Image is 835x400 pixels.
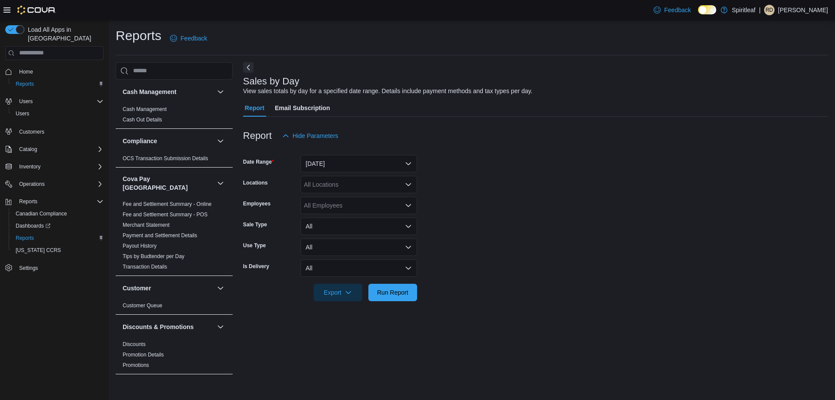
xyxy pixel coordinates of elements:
a: Fee and Settlement Summary - POS [123,212,207,218]
a: Customer Queue [123,303,162,309]
button: Reports [16,196,41,207]
button: Compliance [123,137,214,145]
div: Cova Pay [GEOGRAPHIC_DATA] [116,199,233,276]
a: Feedback [167,30,210,47]
a: Settings [16,263,41,273]
button: Catalog [16,144,40,155]
h3: Customer [123,284,151,292]
button: Users [9,108,107,120]
button: Reports [9,232,107,244]
a: Dashboards [9,220,107,232]
a: Discounts [123,341,146,347]
span: Users [16,96,104,107]
button: Cash Management [123,87,214,96]
button: Users [16,96,36,107]
span: Users [12,108,104,119]
a: Reports [12,79,37,89]
span: Washington CCRS [12,245,104,255]
button: Reports [2,195,107,208]
p: | [759,5,761,15]
span: Home [19,68,33,75]
a: Feedback [650,1,694,19]
span: Catalog [19,146,37,153]
label: Employees [243,200,271,207]
span: Tips by Budtender per Day [123,253,184,260]
span: Inventory [16,161,104,172]
nav: Complex example [5,62,104,297]
span: Report [245,99,264,117]
span: Dashboards [16,222,50,229]
button: Users [2,95,107,108]
button: All [301,239,417,256]
button: Inventory [16,161,44,172]
a: OCS Transaction Submission Details [123,155,208,161]
span: Load All Apps in [GEOGRAPHIC_DATA] [24,25,104,43]
span: Reports [16,196,104,207]
span: Inventory [19,163,40,170]
span: Dark Mode [698,14,698,15]
button: Reports [9,78,107,90]
span: Home [16,66,104,77]
span: Cash Management [123,106,167,113]
span: Reports [19,198,37,205]
a: Payment and Settlement Details [123,232,197,239]
button: Open list of options [405,202,412,209]
button: Cova Pay [GEOGRAPHIC_DATA] [123,175,214,192]
img: Cova [17,6,56,14]
button: Canadian Compliance [9,208,107,220]
div: Discounts & Promotions [116,339,233,374]
p: Spiritleaf [732,5,755,15]
button: Settings [2,262,107,274]
button: Home [2,65,107,78]
span: Reports [16,235,34,242]
button: Discounts & Promotions [215,322,226,332]
span: Operations [16,179,104,189]
span: Cash Out Details [123,116,162,123]
span: RD [765,5,773,15]
span: Feedback [664,6,691,14]
a: Payout History [123,243,157,249]
span: Promotion Details [123,351,164,358]
span: Operations [19,181,45,188]
label: Date Range [243,158,274,165]
span: Merchant Statement [123,222,170,229]
label: Locations [243,179,268,186]
button: [US_STATE] CCRS [9,244,107,256]
span: Payment and Settlement Details [123,232,197,239]
span: Feedback [180,34,207,43]
button: [DATE] [301,155,417,172]
h3: Cash Management [123,87,177,96]
a: Cash Out Details [123,117,162,123]
a: Canadian Compliance [12,208,70,219]
a: Home [16,67,37,77]
span: Fee and Settlement Summary - Online [123,201,212,208]
a: Users [12,108,33,119]
button: Next [243,62,254,73]
a: Transaction Details [123,264,167,270]
label: Sale Type [243,221,267,228]
a: Promotions [123,362,149,368]
button: Operations [2,178,107,190]
span: Settings [16,262,104,273]
span: Transaction Details [123,263,167,270]
h3: Compliance [123,137,157,145]
label: Use Type [243,242,266,249]
span: Run Report [377,288,408,297]
span: OCS Transaction Submission Details [123,155,208,162]
button: Customer [215,283,226,293]
button: Compliance [215,136,226,146]
span: Discounts [123,341,146,348]
button: Cova Pay [GEOGRAPHIC_DATA] [215,178,226,188]
button: Cash Management [215,87,226,97]
span: Users [19,98,33,105]
button: Inventory [2,161,107,173]
div: Ravi D [764,5,775,15]
button: Operations [16,179,48,189]
button: Export [314,284,362,301]
a: Tips by Budtender per Day [123,253,184,259]
div: View sales totals by day for a specified date range. Details include payment methods and tax type... [243,87,533,96]
span: Customers [19,128,44,135]
a: Reports [12,233,37,243]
